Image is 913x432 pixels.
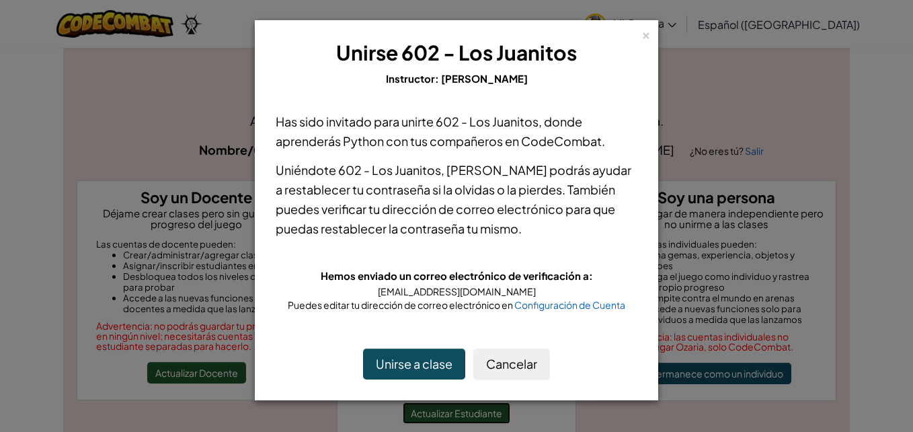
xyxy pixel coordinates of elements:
span: Hemos enviado un correo electrónico de verificación a: [321,269,593,282]
span: Puedes editar tu dirección de correo electrónico en [288,299,514,311]
button: Cancelar [473,349,550,380]
span: Uniéndote [276,162,338,178]
span: Unirse [336,40,398,65]
span: Has sido invitado para unirte [276,114,436,129]
span: , [441,162,446,178]
span: con tus compañeros en CodeCombat. [384,133,605,149]
a: Configuración de Cuenta [514,299,625,311]
span: Instructor: [386,72,441,85]
span: 602 - Los Juanitos [338,162,441,178]
div: × [641,26,651,40]
div: [EMAIL_ADDRESS][DOMAIN_NAME] [276,285,637,298]
span: [PERSON_NAME] [441,72,528,85]
span: [PERSON_NAME] [446,162,547,178]
span: Python [343,133,384,149]
button: Unirse a clase [363,349,465,380]
span: 602 - Los Juanitos [401,40,577,65]
span: 602 - Los Juanitos [436,114,539,129]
